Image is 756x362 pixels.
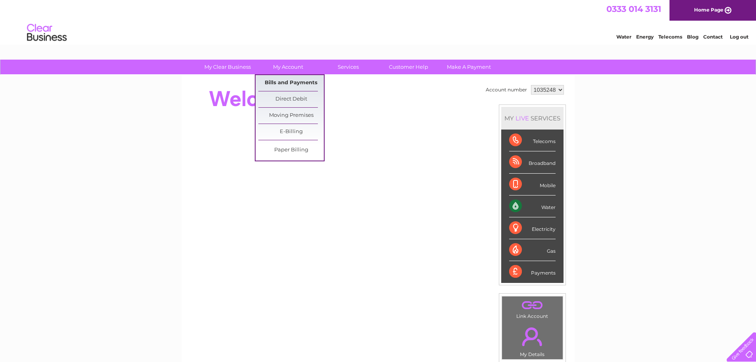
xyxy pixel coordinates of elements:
[730,34,748,40] a: Log out
[509,261,556,283] div: Payments
[509,130,556,151] div: Telecoms
[191,4,566,39] div: Clear Business is a trading name of Verastar Limited (registered in [GEOGRAPHIC_DATA] No. 3667643...
[703,34,723,40] a: Contact
[258,75,324,91] a: Bills and Payments
[255,60,321,74] a: My Account
[504,323,561,350] a: .
[27,21,67,45] img: logo.png
[509,196,556,217] div: Water
[658,34,682,40] a: Telecoms
[514,114,531,122] div: LIVE
[376,60,441,74] a: Customer Help
[436,60,502,74] a: Make A Payment
[509,239,556,261] div: Gas
[195,60,260,74] a: My Clear Business
[501,107,564,130] div: MY SERVICES
[616,34,631,40] a: Water
[315,60,381,74] a: Services
[484,83,529,97] td: Account number
[258,124,324,140] a: E-Billing
[258,108,324,124] a: Moving Premises
[636,34,654,40] a: Energy
[606,4,661,14] a: 0333 014 3131
[258,91,324,107] a: Direct Debit
[687,34,698,40] a: Blog
[509,174,556,196] div: Mobile
[502,296,563,321] td: Link Account
[509,217,556,239] div: Electricity
[504,298,561,312] a: .
[502,321,563,360] td: My Details
[258,142,324,158] a: Paper Billing
[509,151,556,173] div: Broadband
